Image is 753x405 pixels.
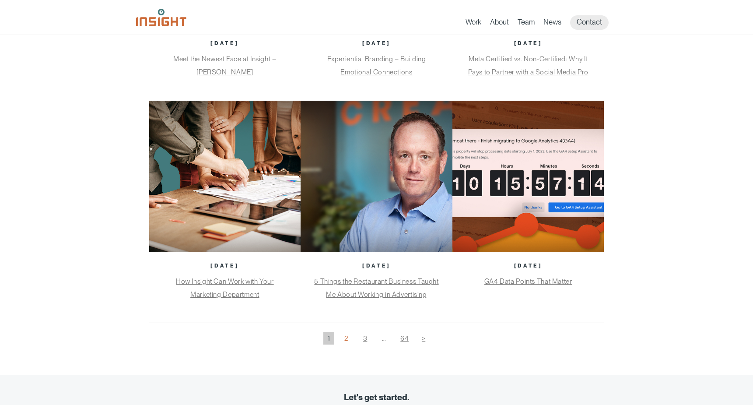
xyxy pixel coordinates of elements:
a: 5 Things the Restaurant Business Taught Me About Working in Advertising [314,277,438,299]
a: Experiential Branding – Building Emotional Connections [327,55,426,76]
img: Insight Marketing Design [136,9,186,26]
a: Meta Certified vs. Non-Certified: Why It Pays to Partner with a Social Media Pro [468,55,588,76]
span: 1 [323,332,334,345]
a: Team [518,18,535,30]
p: [DATE] [160,39,290,48]
span: … [378,332,390,345]
a: 64 [396,332,413,345]
a: News [543,18,561,30]
p: [DATE] [312,261,441,271]
div: Let's get started. [13,393,740,402]
p: [DATE] [463,39,593,48]
p: [DATE] [463,261,593,271]
p: [DATE] [312,39,441,48]
a: About [490,18,509,30]
a: Meet the Newest Face at Insight – [PERSON_NAME] [173,55,277,76]
a: Work [466,18,481,30]
a: GA4 Data Points That Matter [484,277,572,285]
a: 2 [340,332,353,345]
nav: primary navigation menu [466,15,617,30]
a: Contact [570,15,609,30]
a: > [417,332,430,345]
p: [DATE] [160,261,290,271]
nav: pagination_navigation [167,332,587,345]
a: 3 [359,332,371,345]
a: How Insight Can Work with Your Marketing Department [176,277,274,299]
